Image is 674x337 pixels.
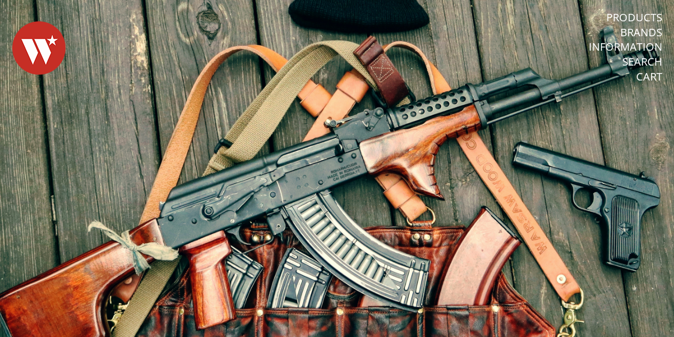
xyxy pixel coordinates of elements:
[636,70,662,84] a: Cart
[622,55,662,69] a: Search
[12,11,66,85] img: Warsaw Wood Co.
[620,26,662,39] a: Brands
[606,11,662,25] a: Products
[589,40,662,54] a: Information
